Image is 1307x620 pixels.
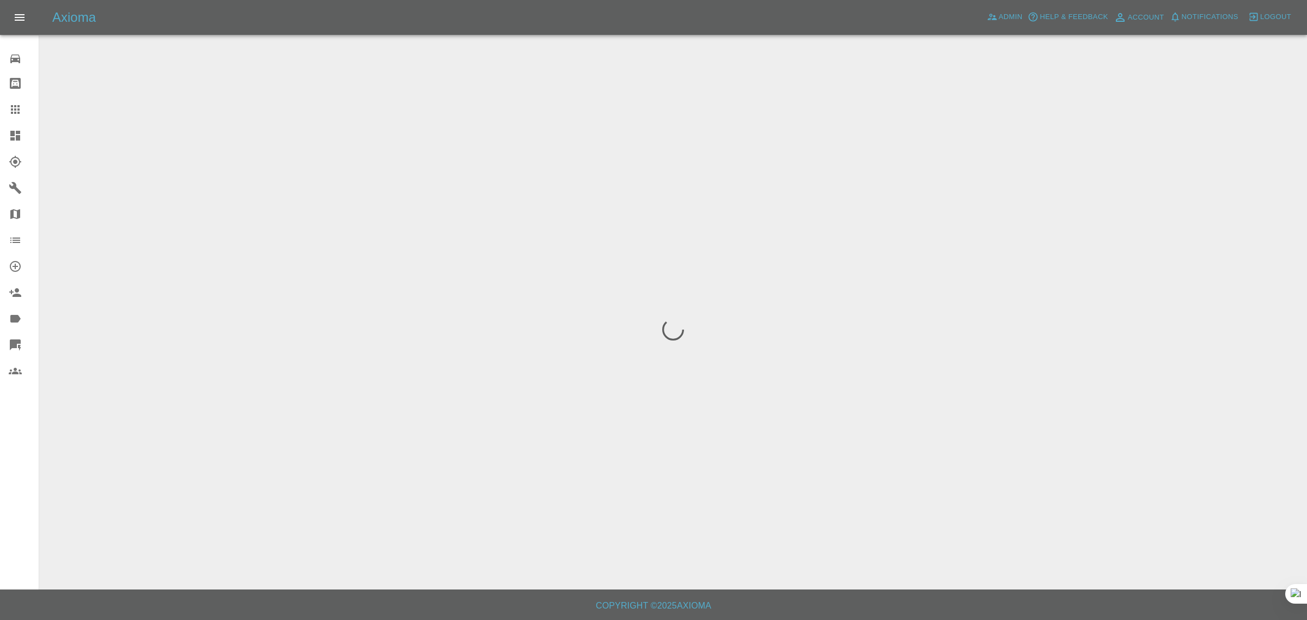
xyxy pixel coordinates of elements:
button: Open drawer [7,4,33,31]
h5: Axioma [52,9,96,26]
button: Notifications [1167,9,1241,26]
span: Help & Feedback [1040,11,1108,23]
h6: Copyright © 2025 Axioma [9,598,1298,613]
span: Notifications [1182,11,1238,23]
span: Admin [999,11,1023,23]
a: Admin [984,9,1025,26]
a: Account [1111,9,1167,26]
span: Logout [1260,11,1291,23]
button: Logout [1245,9,1294,26]
span: Account [1128,11,1164,24]
button: Help & Feedback [1025,9,1110,26]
